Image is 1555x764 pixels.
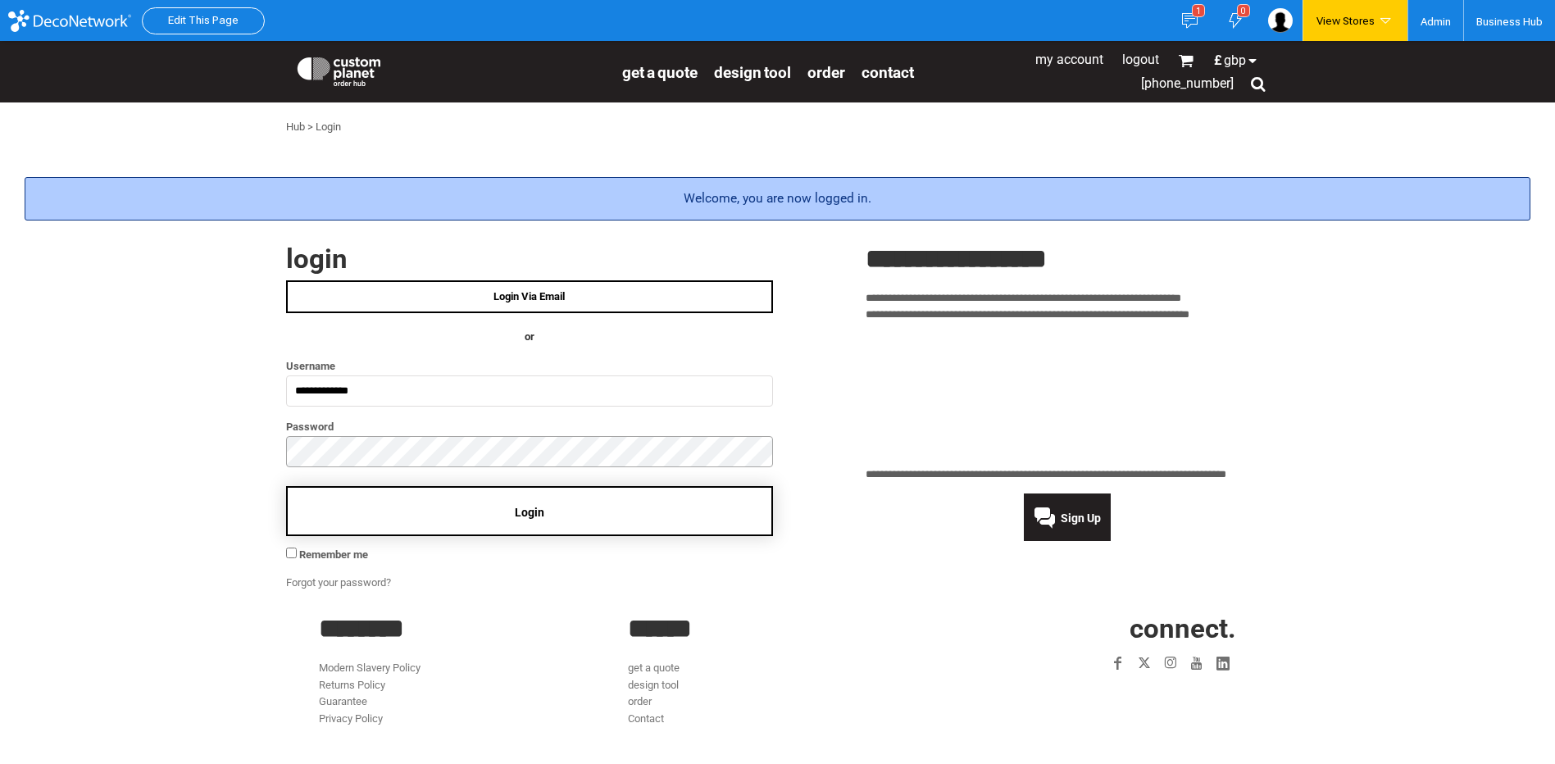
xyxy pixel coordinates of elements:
[862,63,914,82] span: Contact
[1192,4,1205,17] div: 1
[628,679,679,691] a: design tool
[286,357,773,375] label: Username
[862,62,914,81] a: Contact
[628,662,680,674] a: get a quote
[866,334,1270,457] iframe: Customer reviews powered by Trustpilot
[286,548,297,558] input: Remember me
[1061,512,1101,525] span: Sign Up
[628,712,664,725] a: Contact
[168,14,239,26] a: Edit This Page
[807,63,845,82] span: order
[515,506,544,519] span: Login
[937,615,1236,642] h2: CONNECT.
[1214,54,1224,67] span: £
[1010,686,1236,706] iframe: Customer reviews powered by Trustpilot
[493,290,565,302] span: Login Via Email
[622,63,698,82] span: get a quote
[307,119,313,136] div: >
[319,662,421,674] a: Modern Slavery Policy
[1141,75,1234,91] span: [PHONE_NUMBER]
[299,548,368,561] span: Remember me
[1122,52,1159,67] a: Logout
[714,63,791,82] span: design tool
[714,62,791,81] a: design tool
[319,712,383,725] a: Privacy Policy
[1035,52,1103,67] a: My Account
[286,329,773,346] h4: OR
[319,695,367,707] a: Guarantee
[1237,4,1250,17] div: 0
[286,245,773,272] h2: Login
[628,695,652,707] a: order
[807,62,845,81] a: order
[286,576,391,589] a: Forgot your password?
[622,62,698,81] a: get a quote
[286,280,773,313] a: Login Via Email
[286,121,305,133] a: Hub
[1224,54,1246,67] span: GBP
[25,177,1530,221] div: Welcome, you are now logged in.
[319,679,385,691] a: Returns Policy
[294,53,384,86] img: Custom Planet
[286,417,773,436] label: Password
[316,119,341,136] div: Login
[286,45,614,94] a: Custom Planet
